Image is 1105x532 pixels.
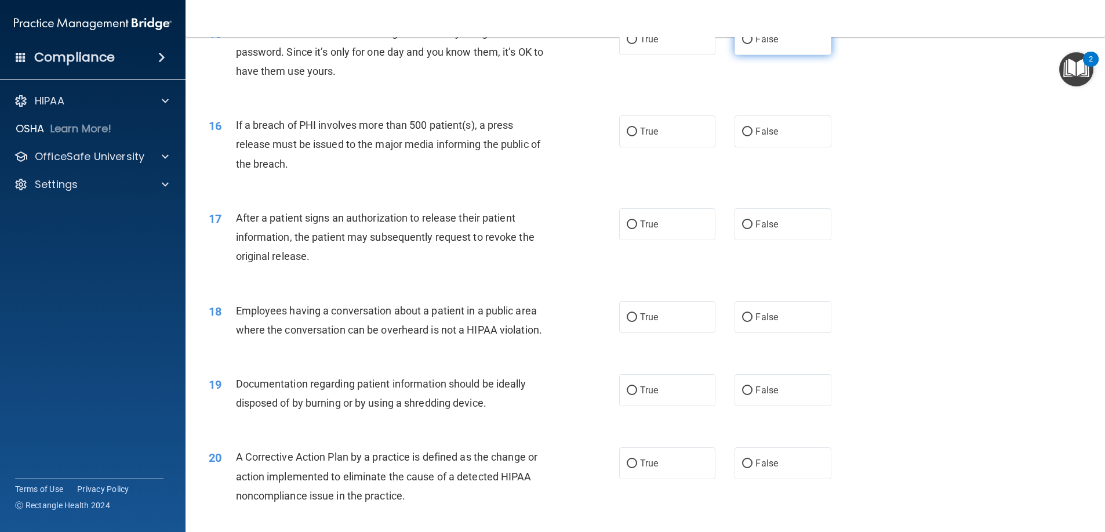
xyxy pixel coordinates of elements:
[209,212,221,226] span: 17
[755,385,778,396] span: False
[627,128,637,136] input: True
[755,312,778,323] span: False
[15,500,110,511] span: Ⓒ Rectangle Health 2024
[50,122,112,136] p: Learn More!
[742,313,753,322] input: False
[34,49,115,66] h4: Compliance
[77,483,129,495] a: Privacy Policy
[742,386,753,395] input: False
[16,122,45,136] p: OSHA
[640,219,658,230] span: True
[755,126,778,137] span: False
[742,220,753,229] input: False
[1059,52,1093,86] button: Open Resource Center, 2 new notifications
[742,459,753,468] input: False
[236,212,535,262] span: After a patient signs an authorization to release their patient information, the patient may subs...
[35,178,78,191] p: Settings
[35,94,64,108] p: HIPAA
[236,305,543,336] span: Employees having a conversation about a patient in a public area where the conversation can be ov...
[755,219,778,230] span: False
[209,119,221,133] span: 16
[904,450,1091,496] iframe: Drift Widget Chat Controller
[627,313,637,322] input: True
[742,35,753,44] input: False
[209,27,221,41] span: 15
[742,128,753,136] input: False
[640,34,658,45] span: True
[14,150,169,164] a: OfficeSafe University
[236,119,541,169] span: If a breach of PHI involves more than 500 patient(s), a press release must be issued to the major...
[1089,59,1093,74] div: 2
[209,305,221,319] span: 18
[35,150,144,164] p: OfficeSafe University
[236,451,538,501] span: A Corrective Action Plan by a practice is defined as the change or action implemented to eliminat...
[14,94,169,108] a: HIPAA
[755,34,778,45] span: False
[627,386,637,395] input: True
[640,458,658,469] span: True
[627,35,637,44] input: True
[14,178,169,191] a: Settings
[640,312,658,323] span: True
[236,27,544,77] span: A co-worker and trusted friend forgot their newly assigned password. Since it’s only for one day ...
[640,385,658,396] span: True
[209,378,221,392] span: 19
[15,483,63,495] a: Terms of Use
[236,378,526,409] span: Documentation regarding patient information should be ideally disposed of by burning or by using ...
[14,12,172,35] img: PMB logo
[640,126,658,137] span: True
[627,220,637,229] input: True
[627,459,637,468] input: True
[755,458,778,469] span: False
[209,451,221,465] span: 20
